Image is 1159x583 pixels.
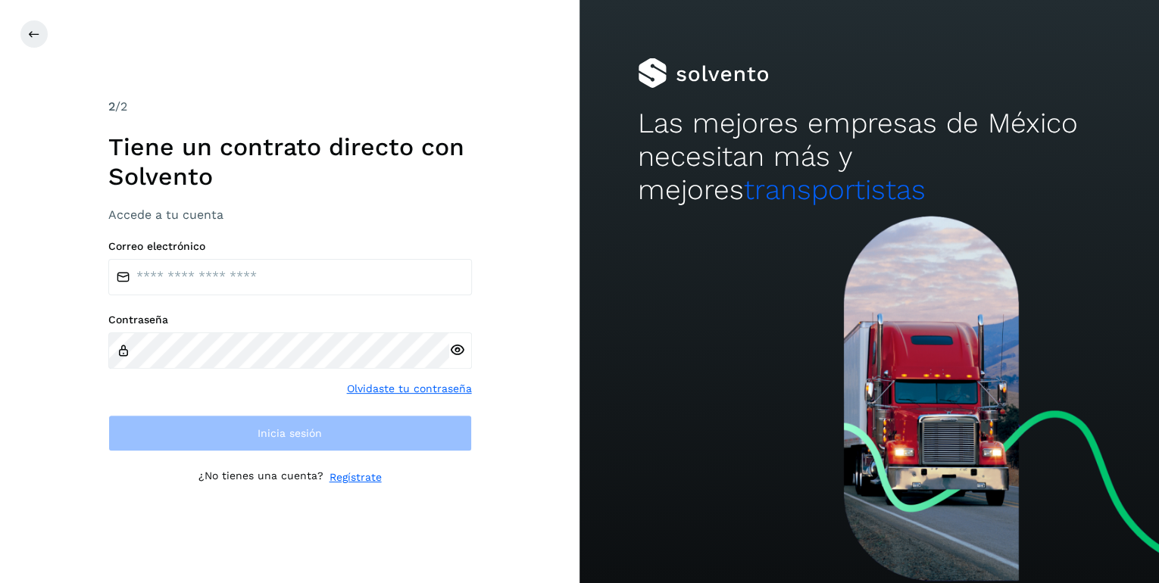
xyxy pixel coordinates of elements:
h3: Accede a tu cuenta [108,207,472,222]
a: Regístrate [330,469,382,485]
span: 2 [108,99,115,114]
label: Correo electrónico [108,240,472,253]
p: ¿No tienes una cuenta? [198,469,323,485]
button: Inicia sesión [108,415,472,451]
label: Contraseña [108,313,472,326]
span: transportistas [744,173,926,206]
h2: Las mejores empresas de México necesitan más y mejores [638,107,1101,207]
a: Olvidaste tu contraseña [347,381,472,397]
span: Inicia sesión [258,428,322,438]
div: /2 [108,98,472,116]
h1: Tiene un contrato directo con Solvento [108,132,472,191]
